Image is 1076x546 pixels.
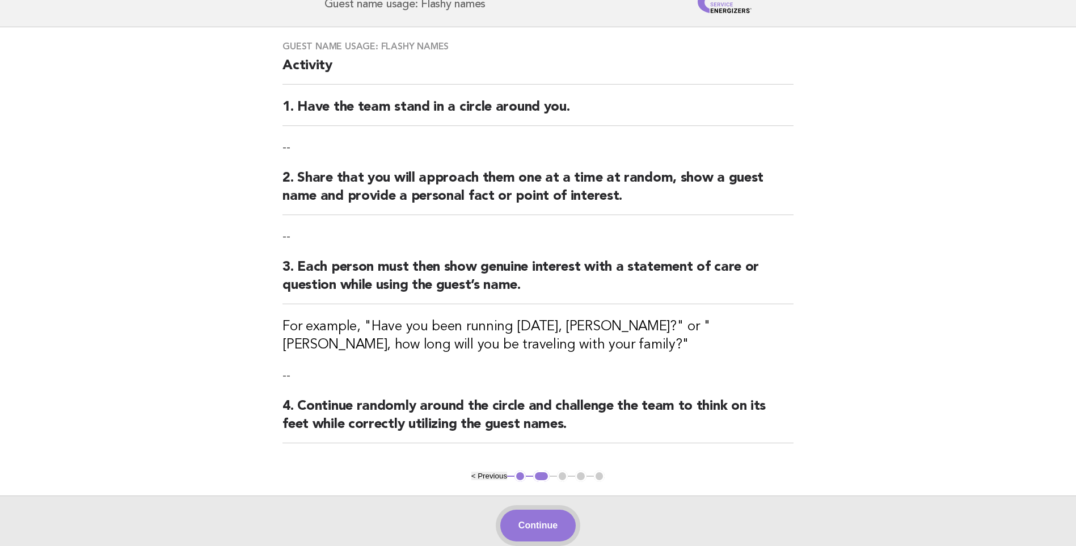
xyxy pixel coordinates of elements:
h2: 3. Each person must then show genuine interest with a statement of care or question while using t... [282,258,794,304]
p: -- [282,140,794,156]
h2: Activity [282,57,794,85]
button: Continue [500,510,576,541]
p: -- [282,229,794,245]
button: 1 [514,471,526,482]
h3: For example, "Have you been running [DATE], [PERSON_NAME]?" or "[PERSON_NAME], how long will you ... [282,318,794,354]
h3: Guest name usage: Flashy names [282,41,794,52]
p: -- [282,368,794,384]
h2: 1. Have the team stand in a circle around you. [282,98,794,126]
h2: 2. Share that you will approach them one at a time at random, show a guest name and provide a per... [282,169,794,215]
button: < Previous [471,472,507,480]
h2: 4. Continue randomly around the circle and challenge the team to think on its feet while correctl... [282,397,794,443]
button: 2 [533,471,550,482]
